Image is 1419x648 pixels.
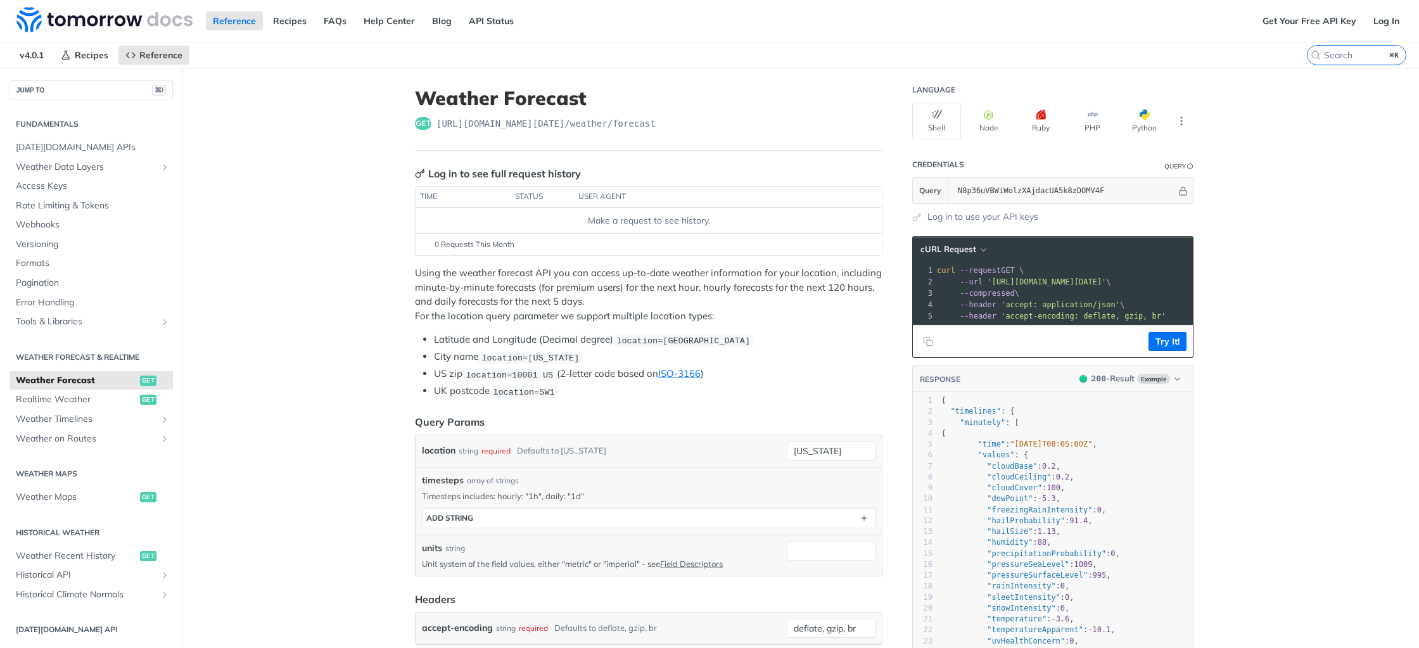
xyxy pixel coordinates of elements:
[10,274,173,293] a: Pagination
[1079,375,1087,383] span: 200
[941,418,1019,427] span: : [
[941,571,1110,580] span: : ,
[960,266,1001,275] span: --request
[415,117,431,130] span: get
[913,592,932,603] div: 19
[987,549,1106,558] span: "precipitationProbability"
[1042,494,1056,503] span: 5.3
[10,80,173,99] button: JUMP TO⌘/
[496,619,516,637] div: string
[913,526,932,537] div: 13
[941,429,946,438] span: {
[423,509,875,528] button: ADD string
[941,462,1060,471] span: : ,
[462,11,521,30] a: API Status
[1311,50,1321,60] svg: Search
[987,505,1092,514] span: "freezingRainIntensity"
[912,103,961,139] button: Shell
[913,581,932,592] div: 18
[10,585,173,604] a: Historical Climate NormalsShow subpages for Historical Climate Normals
[941,396,946,405] span: {
[1091,372,1135,385] div: - Result
[987,581,1055,590] span: "rainIntensity"
[415,168,425,179] svg: Key
[941,560,1097,569] span: : ,
[960,277,983,286] span: --url
[913,299,934,310] div: 4
[422,442,455,460] label: location
[519,619,548,637] div: required
[978,440,1005,448] span: "time"
[987,593,1060,602] span: "sleetIntensity"
[16,257,170,270] span: Formats
[987,637,1065,645] span: "uvHealthConcern"
[75,49,108,61] span: Recipes
[10,468,173,480] h2: Weather Maps
[1051,614,1055,623] span: -
[421,214,877,227] div: Make a request to see history.
[445,543,465,554] div: string
[913,461,932,472] div: 7
[1069,637,1074,645] span: 0
[1042,462,1056,471] span: 0.2
[978,450,1015,459] span: "values"
[913,428,932,439] div: 4
[913,310,934,322] div: 5
[913,178,948,203] button: Query
[160,162,170,172] button: Show subpages for Weather Data Layers
[16,200,170,212] span: Rate Limiting & Tokens
[913,395,932,406] div: 1
[987,527,1033,536] span: "hailSize"
[16,238,170,251] span: Versioning
[913,265,934,276] div: 1
[467,475,519,486] div: array of strings
[950,407,1000,416] span: "timelines"
[960,289,1015,298] span: --compressed
[913,276,934,288] div: 2
[937,266,1024,275] span: GET \
[435,239,514,250] span: 0 Requests This Month
[16,433,156,445] span: Weather on Routes
[10,547,173,566] a: Weather Recent Historyget
[16,7,193,32] img: Tomorrow.io Weather API Docs
[415,87,882,110] h1: Weather Forecast
[1060,581,1065,590] span: 0
[1110,549,1115,558] span: 0
[160,317,170,327] button: Show subpages for Tools & Libraries
[941,604,1069,613] span: : ,
[951,178,1176,203] input: apikey
[987,494,1033,503] span: "dewPoint"
[1010,440,1092,448] span: "[DATE]T08:05:00Z"
[941,440,1097,448] span: : ,
[941,527,1060,536] span: : ,
[493,387,554,397] span: location=SW1
[941,549,1120,558] span: : ,
[152,85,166,96] span: ⌘/
[266,11,314,30] a: Recipes
[937,277,1111,286] span: \
[416,187,511,207] th: time
[987,604,1055,613] span: "snowIntensity"
[160,590,170,600] button: Show subpages for Historical Climate Normals
[1001,300,1120,309] span: 'accept: application/json'
[1176,184,1190,197] button: Hide
[1069,516,1088,525] span: 91.4
[913,549,932,559] div: 15
[941,483,1065,492] span: : ,
[434,350,882,364] li: City name
[1164,162,1186,171] div: Query
[415,592,455,607] div: Headers
[16,141,170,154] span: [DATE][DOMAIN_NAME] APIs
[913,559,932,570] div: 16
[10,624,173,635] h2: [DATE][DOMAIN_NAME] API
[16,374,137,387] span: Weather Forecast
[964,103,1013,139] button: Node
[1172,111,1191,130] button: More Languages
[16,180,170,193] span: Access Keys
[466,370,553,379] span: location=10001 US
[10,235,173,254] a: Versioning
[937,300,1124,309] span: \
[913,406,932,417] div: 2
[511,187,574,207] th: status
[1149,332,1187,351] button: Try It!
